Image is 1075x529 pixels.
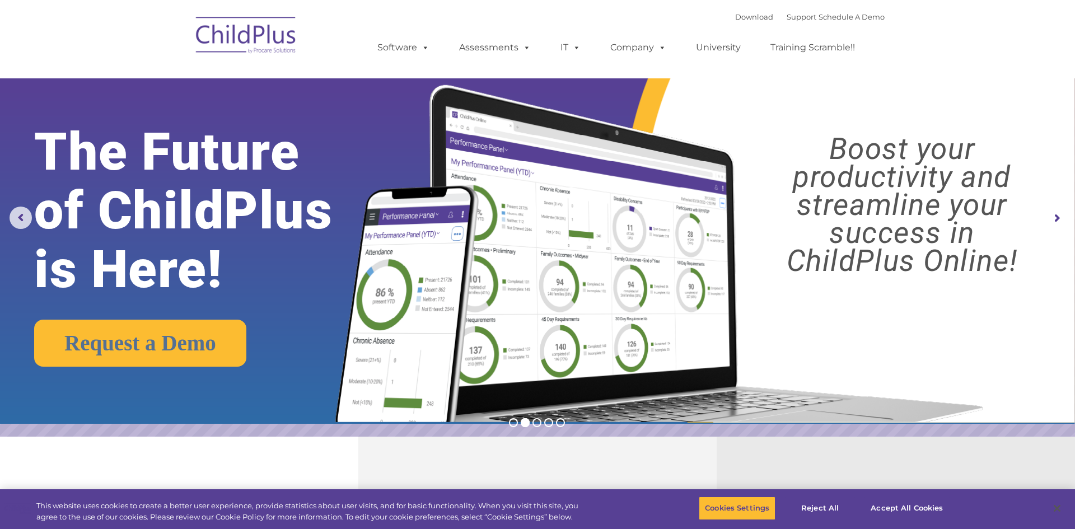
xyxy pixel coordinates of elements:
[448,36,542,59] a: Assessments
[735,12,885,21] font: |
[787,12,816,21] a: Support
[685,36,752,59] a: University
[785,497,855,520] button: Reject All
[599,36,677,59] a: Company
[699,497,775,520] button: Cookies Settings
[1045,496,1069,521] button: Close
[190,9,302,65] img: ChildPlus by Procare Solutions
[819,12,885,21] a: Schedule A Demo
[759,36,866,59] a: Training Scramble!!
[156,74,190,82] span: Last name
[34,320,246,367] a: Request a Demo
[156,120,203,128] span: Phone number
[366,36,441,59] a: Software
[36,500,591,522] div: This website uses cookies to create a better user experience, provide statistics about user visit...
[742,135,1062,275] rs-layer: Boost your productivity and streamline your success in ChildPlus Online!
[864,497,949,520] button: Accept All Cookies
[735,12,773,21] a: Download
[549,36,592,59] a: IT
[34,123,377,299] rs-layer: The Future of ChildPlus is Here!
